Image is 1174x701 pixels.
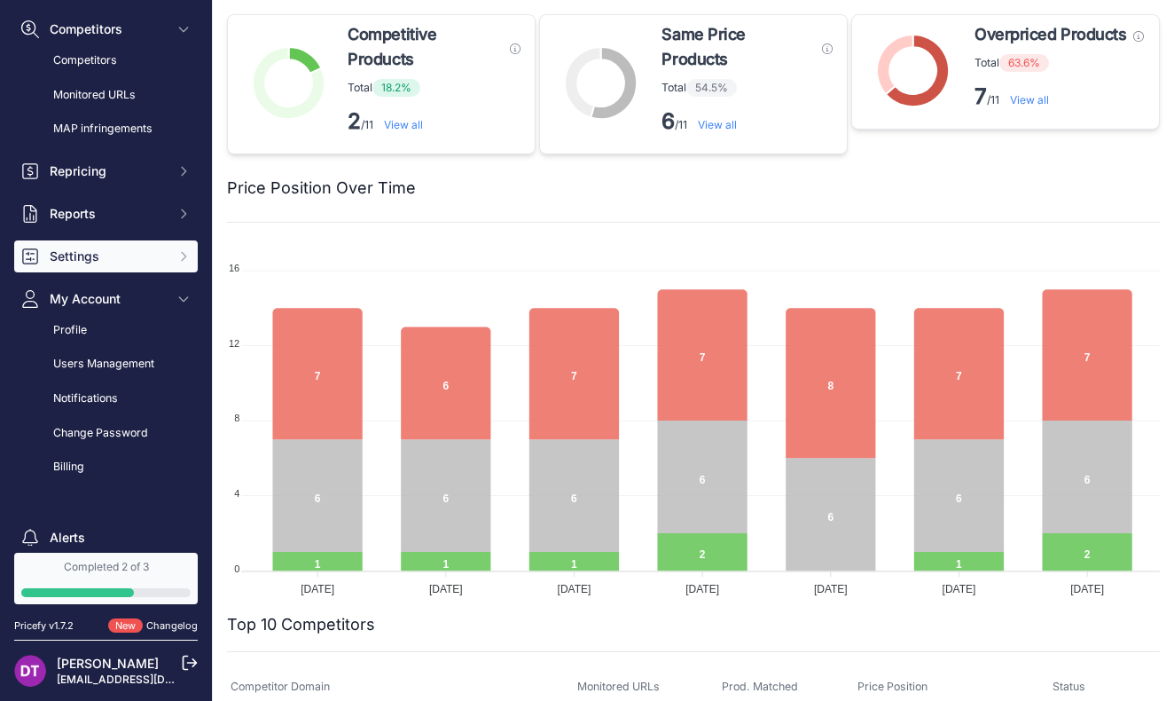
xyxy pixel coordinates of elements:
[943,583,976,595] tspan: [DATE]
[227,612,375,637] h2: Top 10 Competitors
[14,618,74,634] div: Pricefy v1.7.2
[558,583,591,595] tspan: [DATE]
[57,656,159,671] a: [PERSON_NAME]
[50,162,166,180] span: Repricing
[661,107,833,136] p: /11
[348,108,361,134] strong: 2
[50,248,166,265] span: Settings
[857,680,927,693] span: Price Position
[372,79,420,97] span: 18.2%
[14,418,198,449] a: Change Password
[14,283,198,315] button: My Account
[14,452,198,483] a: Billing
[348,79,520,97] p: Total
[50,205,166,223] span: Reports
[14,155,198,187] button: Repricing
[14,553,198,604] a: Completed 2 of 3
[50,290,166,308] span: My Account
[14,383,198,414] a: Notifications
[234,413,239,423] tspan: 8
[974,83,987,109] strong: 7
[661,79,833,97] p: Total
[14,315,198,346] a: Profile
[21,560,191,574] div: Completed 2 of 3
[14,522,198,554] a: Alerts
[146,619,198,632] a: Changelog
[974,22,1126,47] span: Overpriced Products
[1010,93,1049,106] a: View all
[50,20,166,38] span: Competitors
[974,83,1144,111] p: /11
[384,118,423,131] a: View all
[14,349,198,380] a: Users Management
[234,488,239,499] tspan: 4
[999,54,1049,72] span: 63.6%
[814,583,848,595] tspan: [DATE]
[14,80,198,111] a: Monitored URLs
[686,79,737,97] span: 54.5%
[14,114,198,145] a: MAP infringements
[1070,583,1104,595] tspan: [DATE]
[14,13,198,45] button: Competitors
[661,108,675,134] strong: 6
[974,54,1144,72] p: Total
[722,680,798,693] span: Prod. Matched
[229,338,239,349] tspan: 12
[685,583,719,595] tspan: [DATE]
[227,176,416,201] h2: Price Position Over Time
[14,240,198,272] button: Settings
[14,45,198,76] a: Competitors
[234,563,239,574] tspan: 0
[231,680,330,693] span: Competitor Domain
[661,22,815,72] span: Same Price Products
[429,583,463,595] tspan: [DATE]
[348,107,520,136] p: /11
[229,263,239,273] tspan: 16
[348,22,503,72] span: Competitive Products
[1053,680,1085,693] span: Status
[57,673,242,686] a: [EMAIL_ADDRESS][DOMAIN_NAME]
[108,618,143,634] span: New
[698,118,737,131] a: View all
[301,583,334,595] tspan: [DATE]
[14,198,198,230] button: Reports
[577,680,660,693] span: Monitored URLs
